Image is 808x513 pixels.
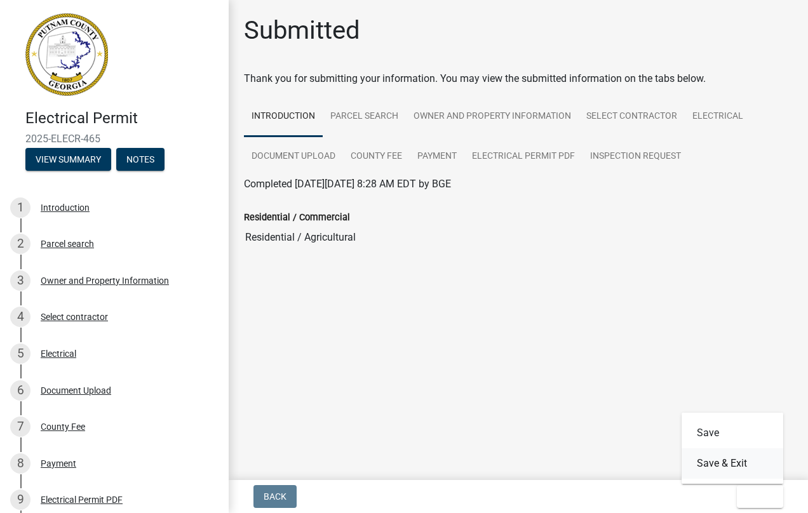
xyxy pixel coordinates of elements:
[410,137,464,177] a: Payment
[25,13,108,96] img: Putnam County, Georgia
[25,133,203,145] span: 2025-ELECR-465
[737,485,783,508] button: Exit
[244,178,451,190] span: Completed [DATE][DATE] 8:28 AM EDT by BGE
[464,137,582,177] a: Electrical Permit PDF
[244,71,793,86] div: Thank you for submitting your information. You may view the submitted information on the tabs below.
[41,239,94,248] div: Parcel search
[253,485,297,508] button: Back
[10,380,30,401] div: 6
[41,312,108,321] div: Select contractor
[10,270,30,291] div: 3
[579,97,685,137] a: Select contractor
[41,386,111,395] div: Document Upload
[244,213,350,222] label: Residential / Commercial
[10,490,30,510] div: 9
[682,413,783,484] div: Exit
[41,349,76,358] div: Electrical
[264,491,286,502] span: Back
[244,97,323,137] a: Introduction
[747,491,765,502] span: Exit
[25,155,111,165] wm-modal-confirm: Summary
[116,155,165,165] wm-modal-confirm: Notes
[582,137,689,177] a: Inspection Request
[406,97,579,137] a: Owner and Property Information
[10,197,30,218] div: 1
[116,148,165,171] button: Notes
[41,203,90,212] div: Introduction
[41,459,76,468] div: Payment
[41,495,123,504] div: Electrical Permit PDF
[10,343,30,364] div: 5
[10,453,30,474] div: 8
[244,15,360,46] h1: Submitted
[10,234,30,254] div: 2
[343,137,410,177] a: County Fee
[25,109,219,128] h4: Electrical Permit
[685,97,751,137] a: Electrical
[25,148,111,171] button: View Summary
[244,137,343,177] a: Document Upload
[682,418,783,448] button: Save
[10,416,30,437] div: 7
[41,422,85,431] div: County Fee
[10,307,30,327] div: 4
[323,97,406,137] a: Parcel search
[682,448,783,479] button: Save & Exit
[41,276,169,285] div: Owner and Property Information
